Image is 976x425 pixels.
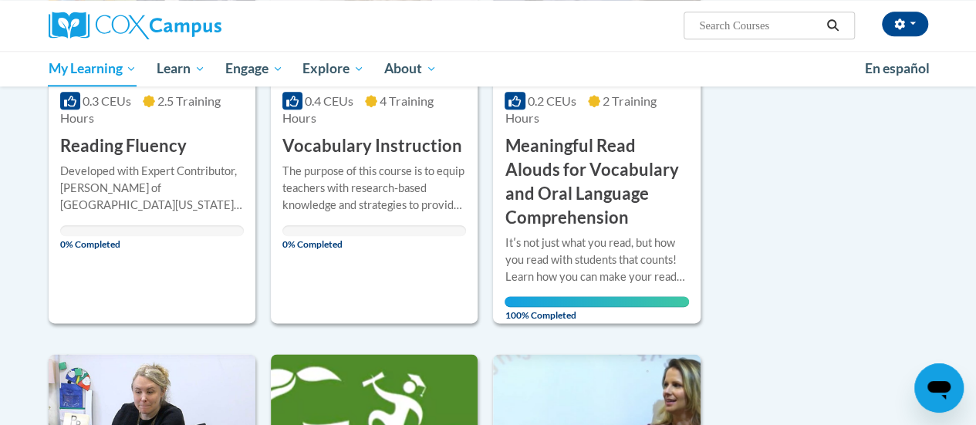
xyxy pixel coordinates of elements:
span: 0.3 CEUs [83,93,131,108]
a: Learn [147,51,215,86]
div: Main menu [37,51,940,86]
h3: Meaningful Read Alouds for Vocabulary and Oral Language Comprehension [505,134,688,229]
div: Your progress [505,296,688,307]
span: My Learning [48,59,137,78]
span: Learn [157,59,205,78]
span: Engage [225,59,283,78]
h3: Reading Fluency [60,134,187,158]
input: Search Courses [697,16,821,35]
button: Account Settings [882,12,928,36]
h3: Vocabulary Instruction [282,134,462,158]
div: The purpose of this course is to equip teachers with research-based knowledge and strategies to p... [282,163,466,214]
a: About [374,51,447,86]
a: My Learning [39,51,147,86]
span: 0.2 CEUs [528,93,576,108]
span: About [384,59,437,78]
a: En español [855,52,940,85]
img: Cox Campus [49,12,221,39]
span: Explore [302,59,364,78]
a: Cox Campus [49,12,326,39]
span: En español [865,60,930,76]
span: 0.4 CEUs [305,93,353,108]
span: 100% Completed [505,296,688,321]
div: Itʹs not just what you read, but how you read with students that counts! Learn how you can make y... [505,234,688,285]
div: Developed with Expert Contributor, [PERSON_NAME] of [GEOGRAPHIC_DATA][US_STATE], [GEOGRAPHIC_DATA... [60,163,244,214]
button: Search [821,16,844,35]
a: Engage [215,51,293,86]
iframe: Button to launch messaging window [914,363,964,413]
a: Explore [292,51,374,86]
